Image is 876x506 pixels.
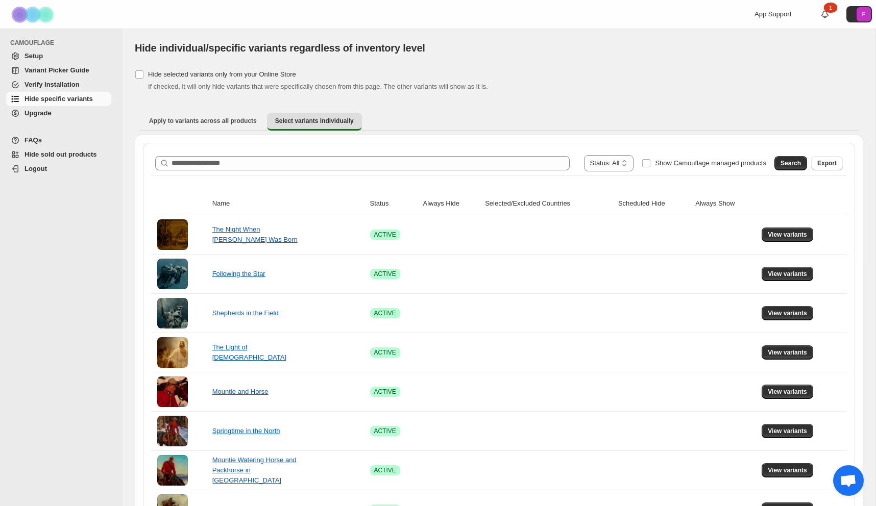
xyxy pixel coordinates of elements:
button: View variants [762,227,813,242]
a: Hide specific variants [6,92,111,106]
a: The Light of [DEMOGRAPHIC_DATA] [212,343,286,361]
img: Camouflage [8,1,59,29]
a: Open chat [833,465,864,496]
th: Status [367,192,420,215]
img: Mountie and Horse [157,376,188,407]
span: Hide specific variants [25,95,93,103]
button: View variants [762,345,813,360]
th: Scheduled Hide [615,192,692,215]
span: ACTIVE [374,388,396,396]
span: View variants [768,348,807,357]
img: Shepherds in the Field [157,298,188,328]
span: View variants [768,309,807,317]
span: Hide individual/specific variants regardless of inventory level [135,42,425,54]
button: Avatar with initials F [846,6,872,22]
a: 1 [820,9,830,19]
button: View variants [762,267,813,281]
span: Hide selected variants only from your Online Store [148,70,296,78]
span: ACTIVE [374,427,396,435]
button: Export [811,156,843,170]
span: View variants [768,231,807,239]
a: Shepherds in the Field [212,309,279,317]
span: Select variants individually [275,117,354,125]
a: Hide sold out products [6,147,111,162]
span: Avatar with initials F [857,7,871,21]
button: View variants [762,306,813,320]
th: Always Hide [420,192,482,215]
span: Upgrade [25,109,52,117]
span: ACTIVE [374,348,396,357]
a: Springtime in the North [212,427,280,435]
div: 1 [824,3,837,13]
a: Logout [6,162,111,176]
span: Hide sold out products [25,150,97,158]
th: Name [209,192,367,215]
a: Setup [6,49,111,63]
button: Apply to variants across all products [141,113,265,129]
button: View variants [762,463,813,477]
th: Always Show [692,192,759,215]
span: ACTIVE [374,231,396,239]
a: Upgrade [6,106,111,120]
span: Verify Installation [25,81,80,88]
span: Logout [25,165,47,172]
span: Variant Picker Guide [25,66,89,74]
a: The Night When [PERSON_NAME] Was Born [212,225,298,243]
span: ACTIVE [374,309,396,317]
span: Show Camouflage managed products [655,159,766,167]
span: FAQs [25,136,42,144]
a: FAQs [6,133,111,147]
span: Apply to variants across all products [149,117,257,125]
img: The Night When Christ Was Born [157,219,188,250]
a: Following the Star [212,270,265,277]
span: Setup [25,52,43,60]
img: Mountie Watering Horse and Packhorse in Lake [157,455,188,486]
span: Export [817,159,837,167]
th: Selected/Excluded Countries [482,192,615,215]
span: ACTIVE [374,270,396,278]
span: App Support [755,10,791,18]
span: View variants [768,388,807,396]
img: The Light of Christ [157,337,188,368]
button: View variants [762,385,813,399]
span: Search [781,159,801,167]
img: Following the Star [157,259,188,289]
button: Search [774,156,807,170]
img: Springtime in the North [157,416,188,446]
span: CAMOUFLAGE [10,39,115,47]
span: View variants [768,270,807,278]
button: View variants [762,424,813,438]
a: Verify Installation [6,78,111,92]
a: Mountie and Horse [212,388,269,395]
span: View variants [768,427,807,435]
a: Mountie Watering Horse and Packhorse in [GEOGRAPHIC_DATA] [212,456,297,484]
span: ACTIVE [374,466,396,474]
button: Select variants individually [267,113,362,131]
text: F [862,11,866,17]
span: If checked, it will only hide variants that were specifically chosen from this page. The other va... [148,83,488,90]
a: Variant Picker Guide [6,63,111,78]
span: View variants [768,466,807,474]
